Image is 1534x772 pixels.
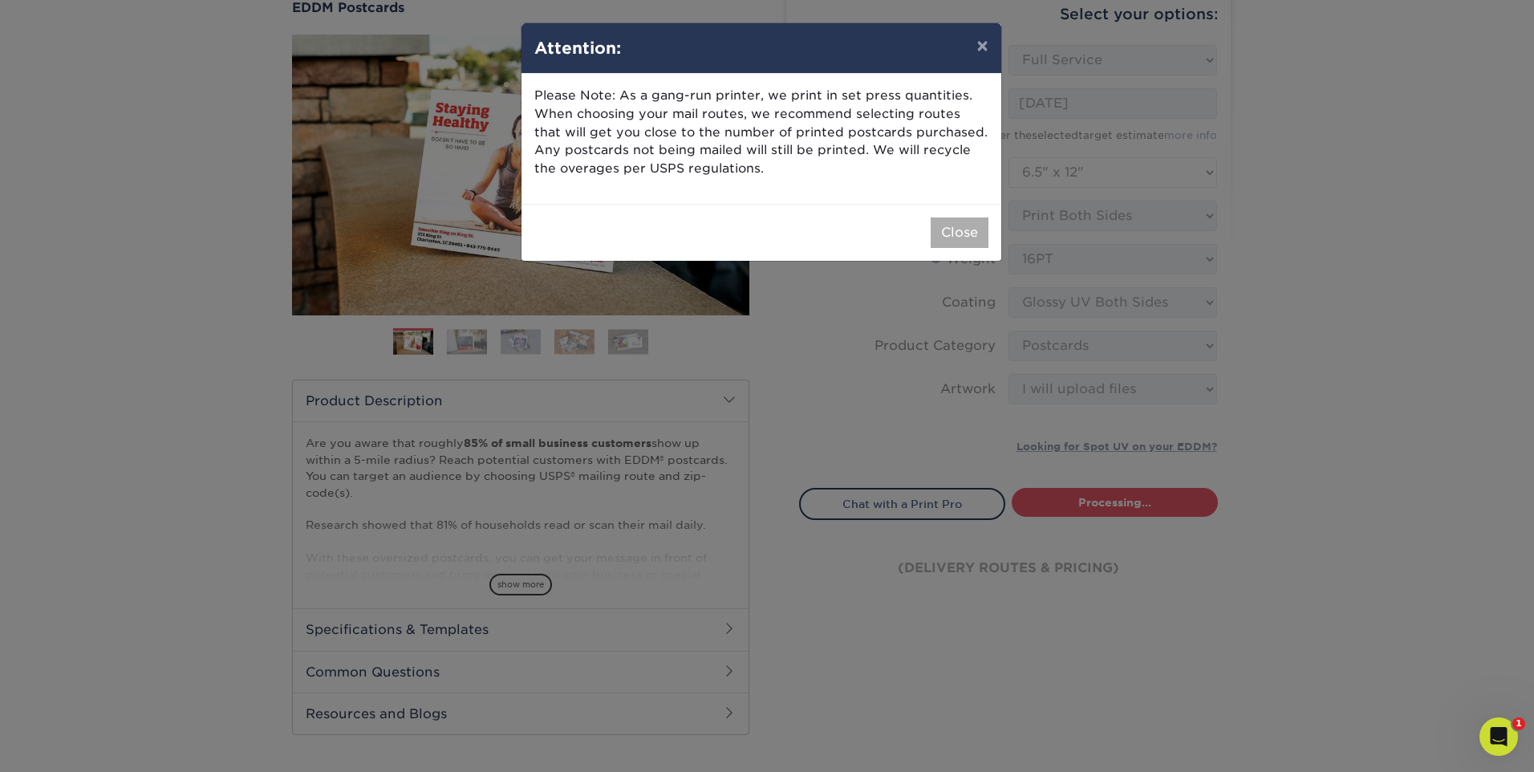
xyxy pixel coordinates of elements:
[931,217,988,248] button: Close
[1479,717,1518,756] iframe: Intercom live chat
[964,23,1000,68] button: ×
[1512,717,1525,730] span: 1
[534,87,988,178] p: Please Note: As a gang-run printer, we print in set press quantities. When choosing your mail rou...
[534,36,988,60] h4: Attention:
